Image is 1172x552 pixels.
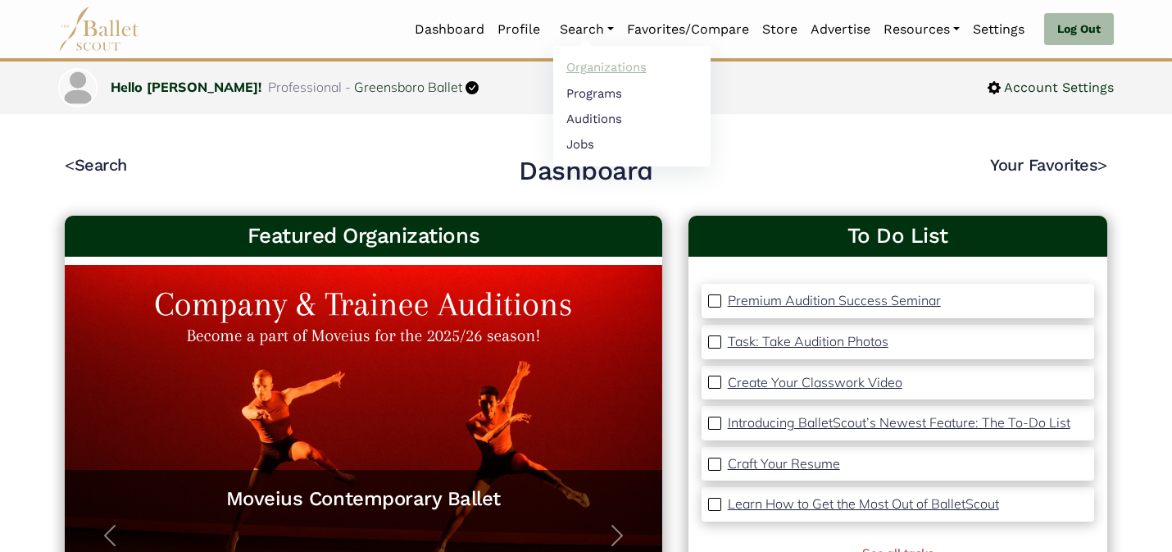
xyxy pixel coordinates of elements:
[519,154,653,189] h2: Dashboard
[65,154,75,175] code: <
[553,46,711,167] ul: Resources
[553,12,620,47] a: Search
[702,222,1094,250] a: To Do List
[728,333,888,349] p: Task: Take Audition Photos
[756,12,804,47] a: Store
[728,455,840,472] p: Craft Your Resume
[728,292,941,308] p: Premium Audition Success Seminar
[877,12,966,47] a: Resources
[728,414,1070,431] p: Introducing BalletScout’s Newest Feature: The To-Do List
[491,12,547,47] a: Profile
[60,70,96,106] img: profile picture
[728,331,888,353] a: Task: Take Audition Photos
[728,290,941,312] a: Premium Audition Success Seminar
[966,12,1031,47] a: Settings
[728,494,999,515] a: Learn How to Get the Most Out of BalletScout
[553,106,711,131] a: Auditions
[728,374,902,390] p: Create Your Classwork Video
[728,372,902,394] a: Create Your Classwork Video
[268,79,342,95] span: Professional
[65,155,127,175] a: <Search
[1097,154,1107,175] code: >
[728,495,999,512] p: Learn How to Get the Most Out of BalletScout
[111,79,261,95] a: Hello [PERSON_NAME]!
[408,12,491,47] a: Dashboard
[81,486,646,512] a: Moveius Contemporary Ballet
[620,12,756,47] a: Favorites/Compare
[728,413,1070,434] a: Introducing BalletScout’s Newest Feature: The To-Do List
[553,80,711,106] a: Programs
[804,12,877,47] a: Advertise
[1001,77,1114,98] span: Account Settings
[728,454,840,475] a: Craft Your Resume
[553,55,711,80] a: Organizations
[78,222,649,250] h3: Featured Organizations
[990,155,1107,175] a: Your Favorites>
[1044,13,1114,46] a: Log Out
[345,79,351,95] span: -
[553,131,711,157] a: Jobs
[988,77,1114,98] a: Account Settings
[354,79,462,95] a: Greensboro Ballet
